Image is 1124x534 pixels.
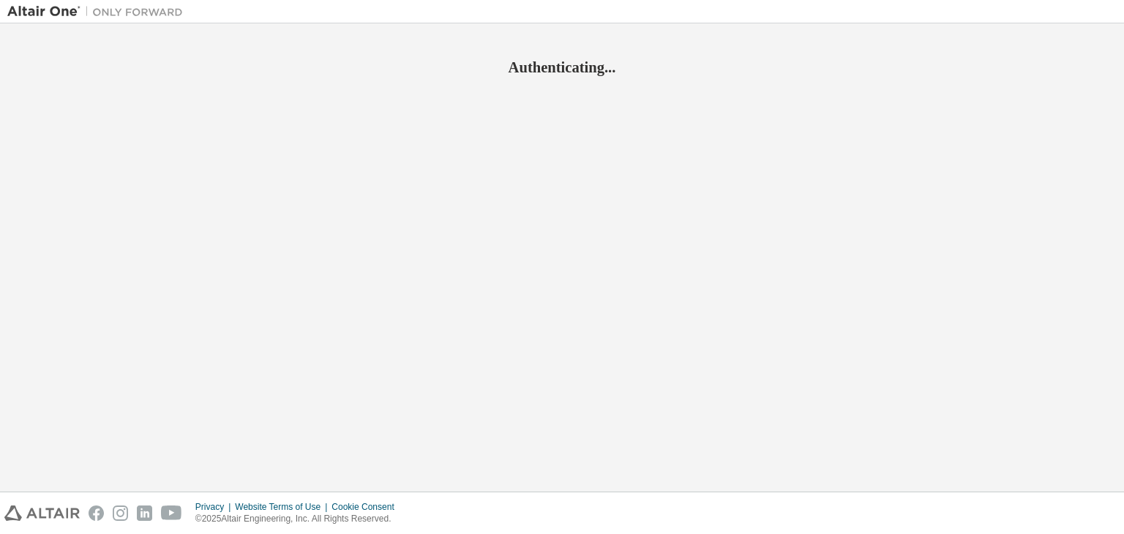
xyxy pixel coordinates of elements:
[7,58,1117,77] h2: Authenticating...
[161,505,182,521] img: youtube.svg
[331,501,402,513] div: Cookie Consent
[195,501,235,513] div: Privacy
[195,513,403,525] p: © 2025 Altair Engineering, Inc. All Rights Reserved.
[113,505,128,521] img: instagram.svg
[235,501,331,513] div: Website Terms of Use
[89,505,104,521] img: facebook.svg
[137,505,152,521] img: linkedin.svg
[4,505,80,521] img: altair_logo.svg
[7,4,190,19] img: Altair One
